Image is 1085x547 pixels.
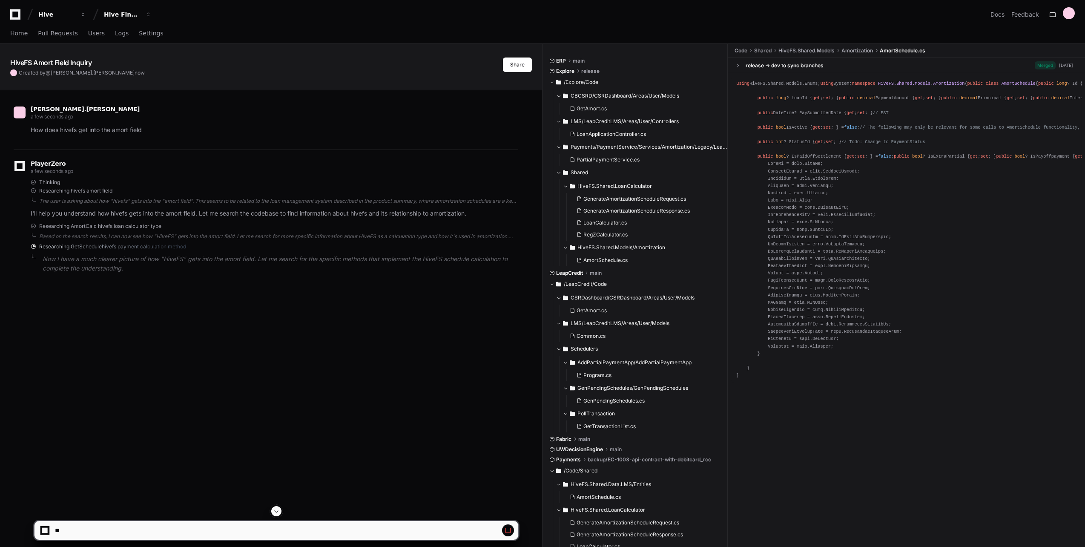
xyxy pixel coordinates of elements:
div: Hive Financial Systems [104,10,141,19]
span: PartialPaymentService.cs [577,156,640,163]
svg: Directory [563,479,568,489]
svg: Directory [563,293,568,303]
button: AddPartialPaymentApp/AddPartialPaymentApp [563,356,721,369]
span: LMS/LeapCreditLMS/Areas/User/Models [571,320,669,327]
span: AmortSchedule.cs [583,257,628,264]
span: public [758,154,773,159]
span: main [610,446,622,453]
span: CBCSRD/CSRDashboard/Areas/User/Models [571,92,679,99]
button: HiveFS.Shared.LoanCalculator [556,503,721,517]
span: now [135,69,145,76]
span: AmortSchedule.cs [880,47,925,54]
span: @ [46,69,51,76]
span: public [758,139,773,144]
svg: Directory [570,357,575,368]
a: Docs [990,10,1005,19]
div: HiveFS.Shared.Models.Enums; System; { { ? Id { ; ; } ? LoanId { ; ; } PaymentAmount { ; ; } Princ... [736,80,1076,379]
svg: Directory [563,91,568,101]
span: HiveFS.Shared.LoanCalculator [577,183,652,190]
span: public [996,154,1012,159]
span: get [847,110,854,115]
span: Logs [115,31,129,36]
span: CSRDashboard/CSRDashboard/Areas/User/Models [571,294,695,301]
span: decimal [1051,95,1070,101]
svg: Directory [563,344,568,354]
span: Users [88,31,105,36]
span: namespace [852,81,875,86]
span: Created by [19,69,145,76]
button: GetTransactionList.cs [573,420,716,432]
span: class [986,81,999,86]
button: RegZCalculator.cs [573,229,723,241]
button: /Code/Shared [549,464,721,478]
span: PollTransaction [577,410,615,417]
span: public [839,95,855,101]
button: LMS/LeapCreditLMS/Areas/User/Models [556,317,721,330]
app-text-character-animate: HiveFS Amort Field Inquiry [10,58,92,67]
svg: Directory [563,318,568,328]
span: GenerateAmortizationScheduleRequest.cs [583,196,686,202]
span: public [758,95,773,101]
span: set [857,110,865,115]
p: Now I have a much clearer picture of how "HiveFS" gets into the amort field. Let me search for th... [43,254,518,274]
span: Merged [1035,61,1056,69]
span: a few seconds ago [31,168,73,174]
button: Hive [35,7,89,22]
svg: Directory [570,242,575,253]
span: set [823,95,831,101]
span: GetAmort.cs [577,105,607,112]
div: Based on the search results, I can now see how "HiveFS" gets into the amort field. Let me search ... [39,233,518,240]
span: /Code/Shared [564,467,597,474]
span: get [812,125,820,130]
span: /LeapCredit/Code [564,281,607,288]
a: Home [10,24,28,43]
span: Code [735,47,747,54]
svg: Directory [563,142,568,152]
span: main [590,270,602,276]
button: Share [503,58,532,72]
span: LoanApplicationController.cs [577,131,646,138]
span: set [1017,95,1025,101]
span: using [736,81,749,86]
span: get [812,95,820,101]
span: bool [1015,154,1025,159]
span: AmortSchedule [1002,81,1036,86]
span: bool [776,125,786,130]
span: get [970,154,978,159]
button: HiveFS.Shared.LoanCalculator [563,179,728,193]
span: set [857,154,865,159]
span: Shared [754,47,772,54]
span: false [844,125,857,130]
span: set [925,95,933,101]
span: GenerateAmortizationScheduleResponse.cs [583,207,690,214]
span: [PERSON_NAME].[PERSON_NAME] [31,106,140,112]
span: Payments [556,456,581,463]
span: public [967,81,983,86]
p: I'll help you understand how hivefs gets into the amort field. Let me search the codebase to find... [31,209,518,219]
span: Settings [139,31,163,36]
button: HiveFS.Shared.Models/Amortization [563,241,728,254]
span: long [776,95,786,101]
span: RegZCalculator.cs [583,231,628,238]
button: AmortSchedule.cs [566,491,716,503]
span: Program.cs [583,372,611,379]
span: backup/EC-1003-api-contract-with-debitcard_rcc [588,456,711,463]
button: Common.cs [566,330,716,342]
span: HiveFS.Shared.Models [778,47,835,54]
span: false [878,154,891,159]
span: HiveFS.Shared.Models/Amortization [577,244,665,251]
button: /Explore/Code [549,75,721,89]
svg: Directory [556,77,561,87]
span: AmortSchedule.cs [577,494,621,501]
span: get [1007,95,1014,101]
span: LeapCredit [556,270,583,276]
span: /Explore/Code [564,79,598,86]
span: Schedulers [571,345,598,352]
span: set [980,154,988,159]
a: Logs [115,24,129,43]
span: UWDecisionEngine [556,446,603,453]
svg: Directory [563,116,568,127]
span: HiveFS.Shared.Models.Amortization [878,81,964,86]
span: Home [10,31,28,36]
svg: Directory [563,505,568,515]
